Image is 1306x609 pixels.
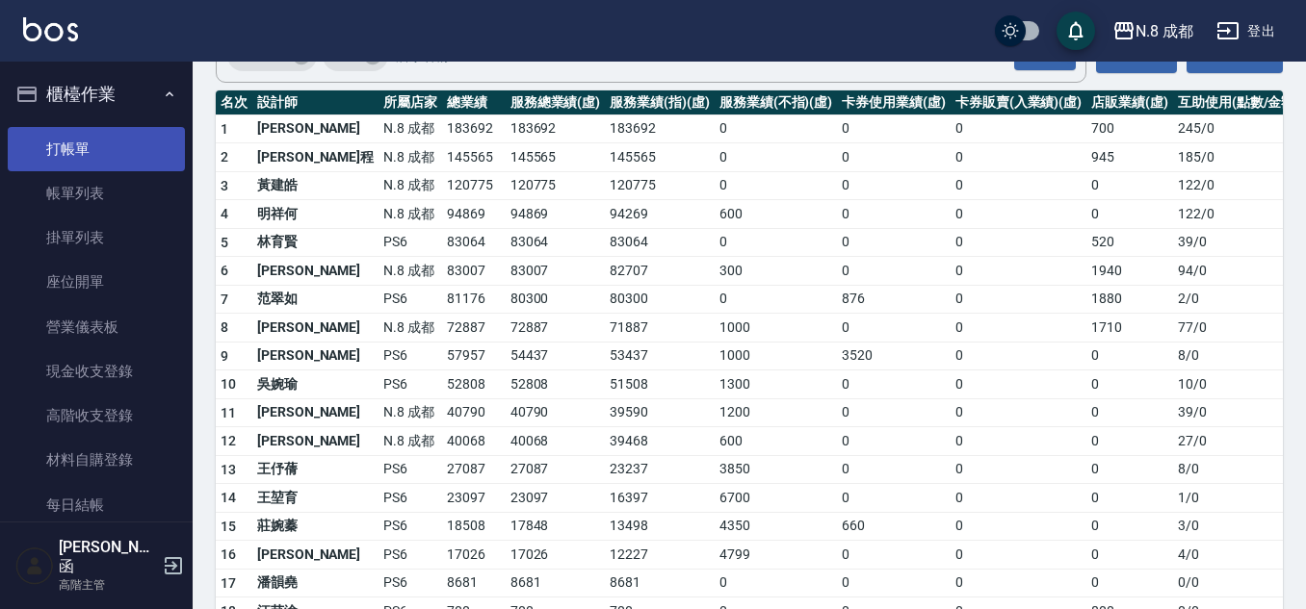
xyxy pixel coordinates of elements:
[506,541,606,570] td: 17026
[715,484,837,513] td: 6700
[837,342,951,370] td: 3520
[252,114,379,143] td: [PERSON_NAME]
[221,206,228,221] span: 4
[1086,455,1173,484] td: 0
[1173,342,1304,370] td: 8 / 0
[442,455,506,484] td: 27087
[8,171,185,216] a: 帳單列表
[379,541,442,570] td: PS6
[605,512,715,541] td: 13498
[1173,228,1304,257] td: 39 / 0
[715,114,837,143] td: 0
[252,398,379,427] td: [PERSON_NAME]
[506,257,606,286] td: 83007
[1173,455,1304,484] td: 8 / 0
[252,569,379,597] td: 潘韻堯
[837,257,951,286] td: 0
[1209,13,1283,49] button: 登出
[221,292,228,307] span: 7
[1173,314,1304,343] td: 77 / 0
[837,171,951,200] td: 0
[8,349,185,393] a: 現金收支登錄
[715,90,837,115] th: 服務業績(不指)(虛)
[1173,484,1304,513] td: 1 / 0
[442,228,506,257] td: 83064
[221,235,228,250] span: 5
[715,398,837,427] td: 1200
[379,285,442,314] td: PS6
[1086,171,1173,200] td: 0
[1086,90,1173,115] th: 店販業績(虛)
[8,127,185,171] a: 打帳單
[252,370,379,399] td: 吳婉瑜
[379,569,442,597] td: PS6
[379,143,442,172] td: N.8 成都
[1086,257,1173,286] td: 1940
[442,541,506,570] td: 17026
[715,455,837,484] td: 3850
[59,576,157,594] p: 高階主管
[951,171,1086,200] td: 0
[837,228,951,257] td: 0
[252,200,379,229] td: 明祥何
[221,121,228,137] span: 1
[379,114,442,143] td: N.8 成都
[1136,19,1193,43] div: N.8 成都
[221,519,237,534] span: 15
[442,569,506,597] td: 8681
[1086,484,1173,513] td: 0
[221,490,237,505] span: 14
[1173,398,1304,427] td: 39 / 0
[1173,257,1304,286] td: 94 / 0
[442,143,506,172] td: 145565
[1086,398,1173,427] td: 0
[506,370,606,399] td: 52808
[605,370,715,399] td: 51508
[379,342,442,370] td: PS6
[506,398,606,427] td: 40790
[252,342,379,370] td: [PERSON_NAME]
[442,314,506,343] td: 72887
[1086,114,1173,143] td: 700
[1173,285,1304,314] td: 2 / 0
[715,228,837,257] td: 0
[837,143,951,172] td: 0
[8,69,185,119] button: 櫃檯作業
[252,143,379,172] td: [PERSON_NAME]程
[715,200,837,229] td: 600
[221,575,237,591] span: 17
[506,484,606,513] td: 23097
[379,484,442,513] td: PS6
[715,257,837,286] td: 300
[1086,541,1173,570] td: 0
[252,427,379,456] td: [PERSON_NAME]
[221,149,228,165] span: 2
[1086,512,1173,541] td: 0
[379,455,442,484] td: PS6
[1173,541,1304,570] td: 4 / 0
[1173,512,1304,541] td: 3 / 0
[837,541,951,570] td: 0
[715,427,837,456] td: 600
[1105,12,1201,51] button: N.8 成都
[837,398,951,427] td: 0
[442,285,506,314] td: 81176
[951,257,1086,286] td: 0
[605,569,715,597] td: 8681
[1086,342,1173,370] td: 0
[951,484,1086,513] td: 0
[8,216,185,260] a: 掛單列表
[442,512,506,541] td: 18508
[221,263,228,278] span: 6
[951,228,1086,257] td: 0
[837,285,951,314] td: 876
[1173,569,1304,597] td: 0 / 0
[379,427,442,456] td: N.8 成都
[252,228,379,257] td: 林育賢
[951,342,1086,370] td: 0
[252,90,379,115] th: 設計師
[379,370,442,399] td: PS6
[379,228,442,257] td: PS6
[1086,228,1173,257] td: 520
[252,541,379,570] td: [PERSON_NAME]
